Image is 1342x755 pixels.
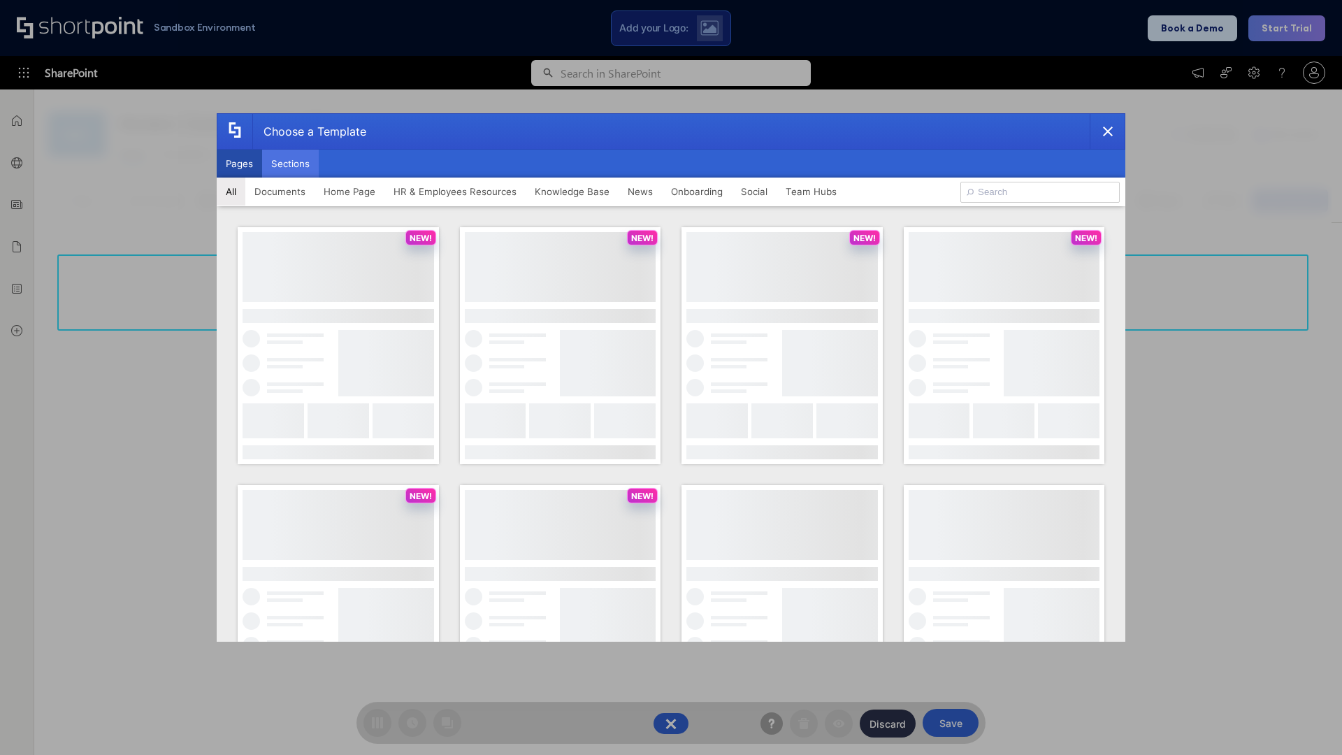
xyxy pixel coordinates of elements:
[245,178,315,206] button: Documents
[410,491,432,501] p: NEW!
[853,233,876,243] p: NEW!
[526,178,619,206] button: Knowledge Base
[384,178,526,206] button: HR & Employees Resources
[252,114,366,149] div: Choose a Template
[631,233,654,243] p: NEW!
[662,178,732,206] button: Onboarding
[960,182,1120,203] input: Search
[217,150,262,178] button: Pages
[732,178,777,206] button: Social
[217,113,1125,642] div: template selector
[410,233,432,243] p: NEW!
[262,150,319,178] button: Sections
[631,491,654,501] p: NEW!
[619,178,662,206] button: News
[1090,593,1342,755] iframe: Chat Widget
[1075,233,1097,243] p: NEW!
[217,178,245,206] button: All
[777,178,846,206] button: Team Hubs
[315,178,384,206] button: Home Page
